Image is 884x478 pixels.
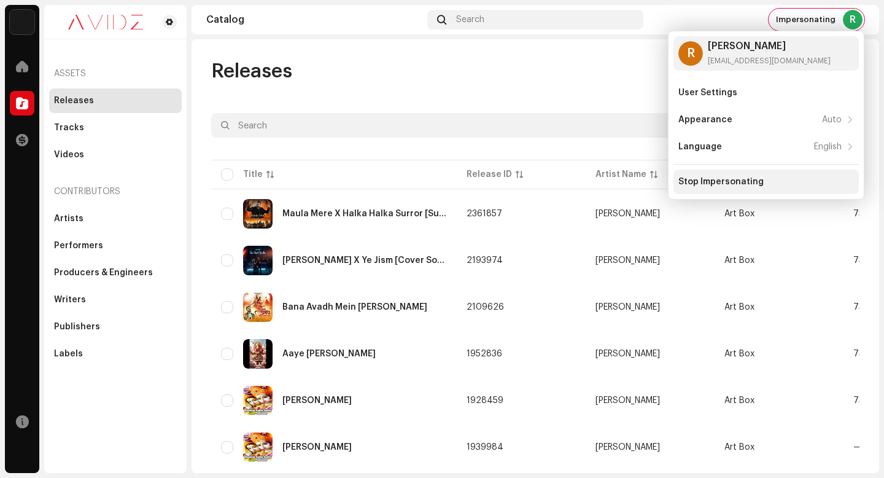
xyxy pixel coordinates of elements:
div: [PERSON_NAME] [595,396,660,405]
div: [PERSON_NAME] [595,256,660,265]
div: Writers [54,295,86,305]
div: Auto [822,115,842,125]
div: Release ID [467,168,512,181]
re-m-nav-item: Publishers [49,315,182,339]
div: [PERSON_NAME] [595,210,660,218]
re-m-nav-item: Labels [49,342,182,366]
div: Title [243,168,263,181]
div: Appearance [678,115,732,125]
div: Catalog [206,15,422,25]
div: Videos [54,150,84,160]
span: 2361857 [467,210,502,218]
div: Releases [54,96,94,106]
img: 08175ed2-ac4e-4ab4-8afd-efaf0f322c75 [243,339,273,369]
div: Producers & Engineers [54,268,153,278]
span: Sudhir Yaduvanshi [595,303,705,311]
div: Tracks [54,123,84,133]
span: 1952836 [467,350,502,358]
div: Labels [54,349,83,359]
div: Zara Zara X Ye Jism [Cover Song] [282,256,447,265]
re-m-nav-item: Artists [49,206,182,231]
span: 1939984 [467,443,503,452]
re-m-nav-item: Stop Impersonating [673,170,859,194]
div: [PERSON_NAME] [595,303,660,311]
div: [PERSON_NAME] [708,41,831,51]
div: Bhajman Radhe Radhe [282,396,352,405]
span: — [853,443,861,452]
img: 10d72f0b-d06a-424f-aeaa-9c9f537e57b6 [10,10,34,34]
re-m-nav-item: Appearance [673,108,859,132]
re-m-nav-item: User Settings [673,80,859,105]
span: Art Box [724,256,754,265]
div: Artists [54,214,83,224]
re-m-nav-item: Performers [49,233,182,258]
re-a-nav-header: Assets [49,59,182,88]
img: 3592df83-ce71-4ad2-912c-98805f2ff355 [243,199,273,229]
span: Jaal Rahul [595,210,705,218]
span: Art Box [724,210,754,218]
re-m-nav-item: Releases [49,88,182,113]
div: Aaye Bappa Mourya [282,350,376,358]
img: f48884ee-1255-4723-a618-549ed5fe3af7 [243,433,273,462]
div: English [814,142,842,152]
span: 2193974 [467,256,503,265]
img: d0137b62-a034-40bb-a26f-a6a4c109b7e8 [243,292,273,322]
span: Search [456,15,484,25]
span: Jaal Rahul [595,396,705,405]
img: ab17b38d-6f4c-4e9b-8b56-eee1f797a93e [243,386,273,415]
span: Jaal Rahul [595,443,705,452]
img: bc527703-a261-46ae-9002-00aa6e2b7c1e [243,246,273,275]
re-a-nav-header: Contributors [49,177,182,206]
div: User Settings [678,88,737,98]
span: Art Box [724,443,754,452]
div: Maula Mere X Halka Halka Surror [Sufi Jukebox (Cover Version)] [282,210,447,218]
div: Artist Name [595,168,646,181]
div: [PERSON_NAME] [595,443,660,452]
div: Publishers [54,322,100,332]
div: Stop Impersonating [678,177,764,187]
div: Bana Avadh Mein Pavan Dham [282,303,427,311]
span: Jaal Rahul [595,350,705,358]
re-m-nav-item: Producers & Engineers [49,261,182,285]
div: Bhajman Radhe Radhe [282,443,352,452]
div: R [678,41,703,66]
span: Impersonating [776,15,836,25]
re-m-nav-item: Language [673,135,859,159]
div: R [843,10,863,29]
div: Performers [54,241,103,251]
span: Releases [211,59,292,84]
re-m-nav-item: Videos [49,143,182,167]
re-m-nav-item: Writers [49,288,182,312]
span: Art Box [724,396,754,405]
span: Jaal Rahul [595,256,705,265]
div: [EMAIL_ADDRESS][DOMAIN_NAME] [708,56,831,66]
input: Search [211,113,732,138]
div: [PERSON_NAME] [595,350,660,358]
span: 2109626 [467,303,504,311]
div: Language [678,142,722,152]
re-m-nav-item: Tracks [49,116,182,140]
span: 1928459 [467,396,503,405]
img: 0c631eef-60b6-411a-a233-6856366a70de [54,15,157,29]
span: Art Box [724,303,754,311]
span: Art Box [724,350,754,358]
